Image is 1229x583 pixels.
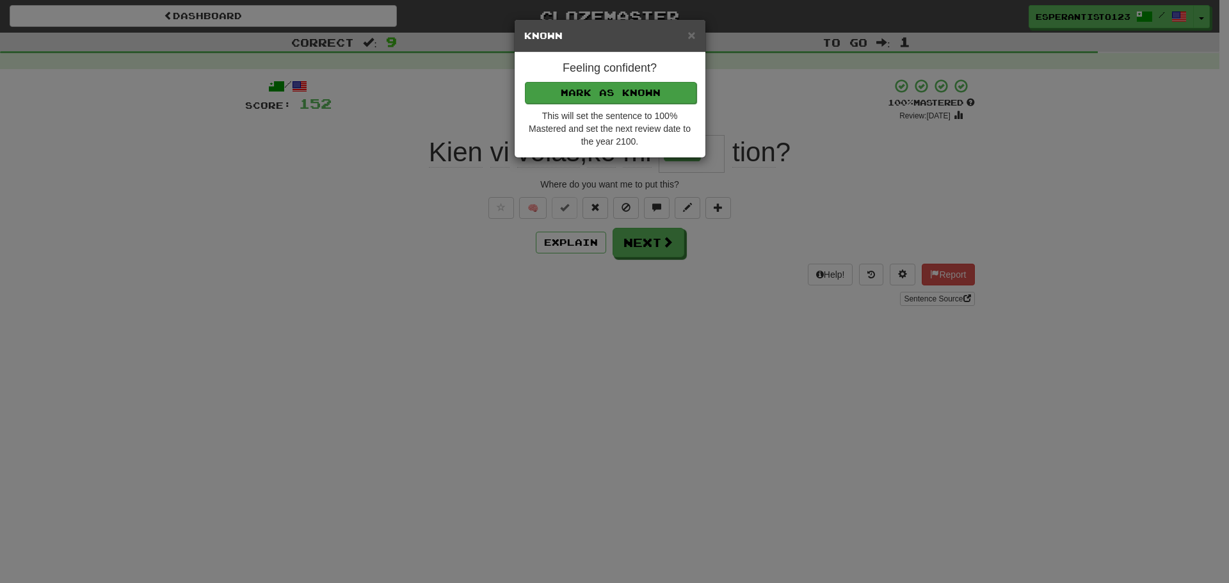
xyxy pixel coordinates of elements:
div: This will set the sentence to 100% Mastered and set the next review date to the year 2100. [524,109,696,148]
span: × [687,28,695,42]
button: Mark as Known [525,82,696,104]
button: Close [687,28,695,42]
h4: Feeling confident? [524,62,696,75]
h5: Known [524,29,696,42]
